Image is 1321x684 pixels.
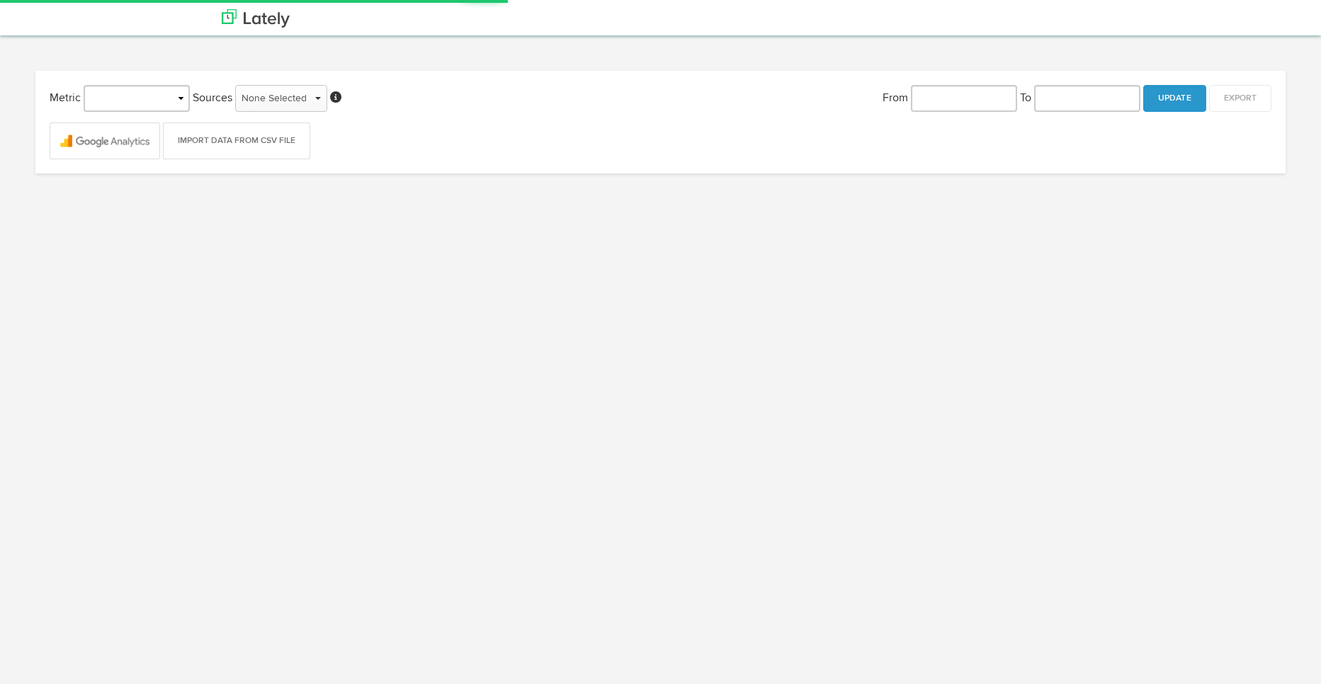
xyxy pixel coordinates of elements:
[883,91,908,107] label: From
[193,91,232,107] label: Sources
[222,9,290,28] img: logo_lately_bg_light.svg
[235,85,327,112] button: None Selected
[1209,85,1271,112] button: Export
[50,123,159,159] img: logo_lockup_analytics_icon_horizontal_black_2x.png
[178,137,295,145] span: Import Data from CSV File
[1143,85,1206,112] button: Update
[163,122,310,159] button: Import Data from CSV File
[50,91,81,107] label: Metric
[1020,91,1031,107] label: To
